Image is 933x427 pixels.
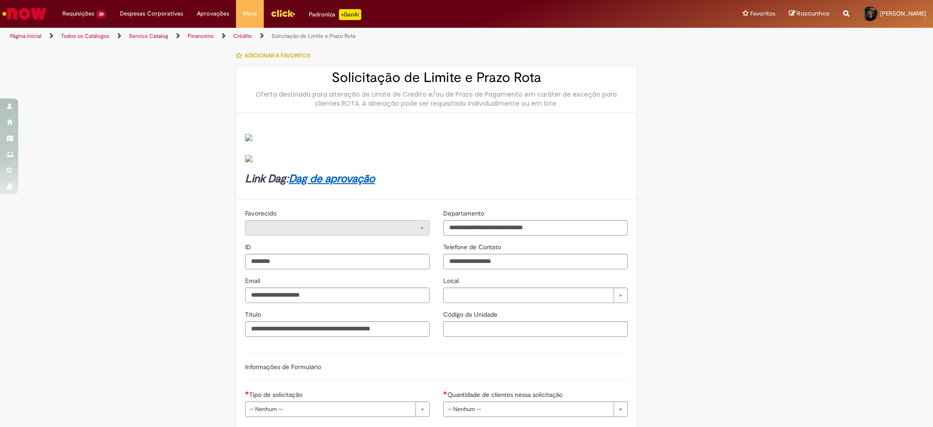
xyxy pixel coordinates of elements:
[245,220,430,236] a: Limpar campo Favorecido
[443,310,499,319] span: Código da Unidade
[245,254,430,269] input: ID
[245,209,278,217] span: Somente leitura - Favorecido
[243,9,257,18] span: More
[245,277,262,285] span: Email
[447,391,564,399] span: Quantidade de clientes nessa solicitação
[245,172,375,186] strong: Link Dag:
[245,321,430,337] input: Título
[289,172,375,186] a: Dag de aprovação
[249,391,304,399] span: Tipo de solicitação
[443,321,628,337] input: Código da Unidade
[236,46,315,65] button: Adicionar a Favoritos
[245,288,430,303] input: Email
[245,134,252,141] img: sys_attachment.do
[443,243,503,251] span: Telefone de Contato
[789,10,830,18] a: Rascunhos
[443,277,461,285] span: Local
[245,155,252,162] img: sys_attachment.do
[96,10,106,18] span: 38
[129,32,168,40] a: Service Catalog
[188,32,214,40] a: Financeiro
[272,32,355,40] a: Solicitação de Limite e Prazo Rota
[447,402,609,417] span: -- Nenhum --
[443,220,628,236] input: Departamento
[245,310,263,319] span: Título
[62,9,94,18] span: Requisições
[245,391,249,395] span: Necessários
[245,90,628,108] div: Oferta destinada para alteração de Limite de Crédito e/ou de Prazo de Pagamento em caráter de exc...
[443,254,628,269] input: Telefone de Contato
[443,391,447,395] span: Necessários
[197,9,229,18] span: Aprovações
[1,5,48,23] img: ServiceNow
[309,9,361,20] div: Padroniza
[10,32,41,40] a: Página inicial
[880,10,926,17] span: [PERSON_NAME]
[233,32,252,40] a: Crédito
[797,9,830,18] span: Rascunhos
[61,32,109,40] a: Todos os Catálogos
[245,70,628,85] h2: Solicitação de Limite e Prazo Rota
[339,9,361,20] p: +GenAi
[750,9,775,18] span: Favoritos
[443,288,628,303] a: Limpar campo Local
[245,243,253,251] span: ID
[120,9,183,18] span: Despesas Corporativas
[443,209,486,217] span: Departamento
[7,28,615,45] ul: Trilhas de página
[249,402,411,417] span: -- Nenhum --
[271,6,295,20] img: click_logo_yellow_360x200.png
[245,52,310,59] span: Adicionar a Favoritos
[245,363,321,371] label: Informações de Formulário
